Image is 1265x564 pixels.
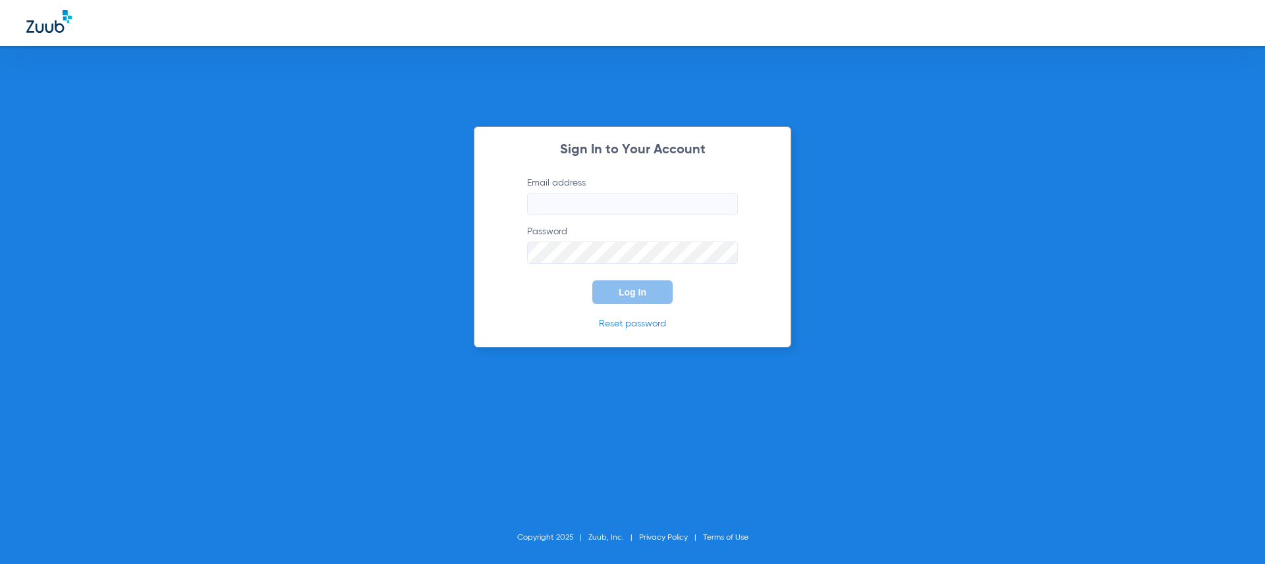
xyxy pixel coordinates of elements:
input: Password [527,242,738,264]
img: Zuub Logo [26,10,72,33]
span: Log In [619,287,646,297]
a: Privacy Policy [639,534,688,542]
label: Email address [527,176,738,215]
li: Copyright 2025 [517,531,588,544]
button: Log In [592,280,673,304]
label: Password [527,225,738,264]
h2: Sign In to Your Account [507,143,758,157]
input: Email address [527,193,738,215]
a: Terms of Use [703,534,748,542]
a: Reset password [599,319,666,328]
li: Zuub, Inc. [588,531,639,544]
